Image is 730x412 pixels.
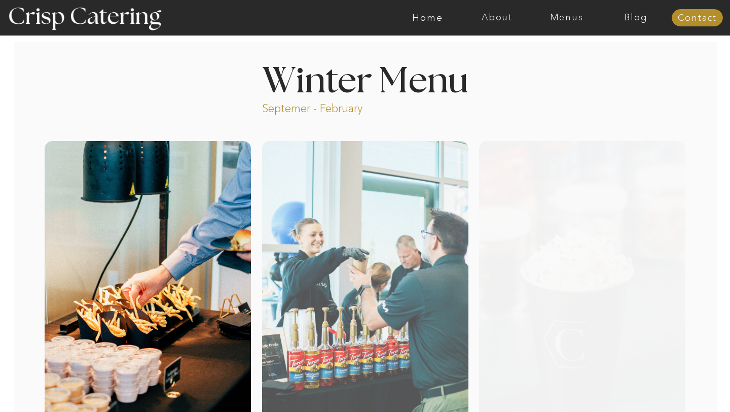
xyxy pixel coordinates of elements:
[262,101,401,113] p: Septemer - February
[462,13,532,23] a: About
[672,13,723,23] a: Contact
[532,13,601,23] a: Menus
[393,13,462,23] a: Home
[224,64,506,94] h1: Winter Menu
[601,13,671,23] a: Blog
